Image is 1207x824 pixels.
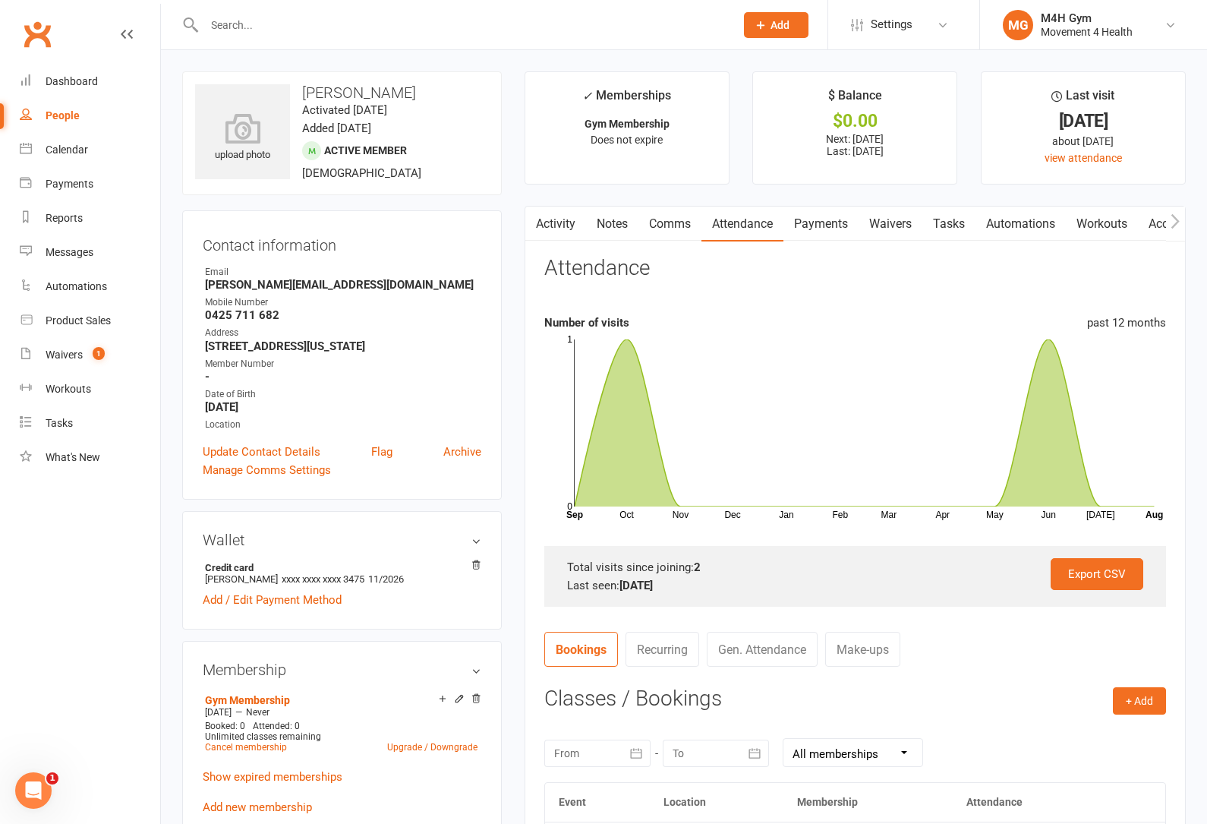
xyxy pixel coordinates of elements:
[767,113,943,129] div: $0.00
[586,207,638,242] a: Notes
[619,579,653,592] strong: [DATE]
[203,443,320,461] a: Update Contact Details
[46,383,91,395] div: Workouts
[995,133,1171,150] div: about [DATE]
[205,742,287,753] a: Cancel membership
[20,235,160,270] a: Messages
[205,295,481,310] div: Mobile Number
[20,65,160,99] a: Dashboard
[205,339,481,353] strong: [STREET_ADDRESS][US_STATE]
[203,231,481,254] h3: Contact information
[1051,86,1114,113] div: Last visit
[205,326,481,340] div: Address
[368,573,404,585] span: 11/2026
[324,144,407,156] span: Active member
[15,772,52,809] iframe: Intercom live chat
[701,207,783,242] a: Attendance
[20,372,160,406] a: Workouts
[975,207,1066,242] a: Automations
[20,440,160,475] a: What's New
[203,661,481,678] h3: Membership
[650,783,784,822] th: Location
[871,8,912,42] span: Settings
[203,532,481,548] h3: Wallet
[582,86,671,114] div: Memberships
[20,201,160,235] a: Reports
[200,14,724,36] input: Search...
[46,349,83,361] div: Waivers
[1066,207,1138,242] a: Workouts
[922,207,975,242] a: Tasks
[203,560,481,587] li: [PERSON_NAME]
[694,560,701,574] strong: 2
[707,632,818,667] a: Gen. Attendance
[1041,25,1133,39] div: Movement 4 Health
[582,89,592,103] i: ✓
[302,103,387,117] time: Activated [DATE]
[1045,152,1122,164] a: view attendance
[195,113,290,163] div: upload photo
[567,558,1143,576] div: Total visits since joining:
[205,357,481,371] div: Member Number
[953,783,1113,822] th: Attendance
[93,347,105,360] span: 1
[205,265,481,279] div: Email
[46,280,107,292] div: Automations
[46,144,88,156] div: Calendar
[302,122,371,135] time: Added [DATE]
[205,731,321,742] span: Unlimited classes remaining
[20,304,160,338] a: Product Sales
[1051,558,1143,590] a: Export CSV
[567,576,1143,595] div: Last seen:
[203,591,342,609] a: Add / Edit Payment Method
[825,632,900,667] a: Make-ups
[20,133,160,167] a: Calendar
[46,451,100,463] div: What's New
[203,770,342,784] a: Show expired memberships
[371,443,392,461] a: Flag
[767,133,943,157] p: Next: [DATE] Last: [DATE]
[995,113,1171,129] div: [DATE]
[46,246,93,258] div: Messages
[205,278,481,292] strong: [PERSON_NAME][EMAIL_ADDRESS][DOMAIN_NAME]
[443,443,481,461] a: Archive
[46,314,111,327] div: Product Sales
[205,707,232,718] span: [DATE]
[20,406,160,440] a: Tasks
[859,207,922,242] a: Waivers
[387,742,477,753] a: Upgrade / Downgrade
[46,178,93,190] div: Payments
[205,721,245,731] span: Booked: 0
[46,417,73,429] div: Tasks
[205,418,481,432] div: Location
[282,573,364,585] span: xxxx xxxx xxxx 3475
[638,207,701,242] a: Comms
[783,207,859,242] a: Payments
[1041,11,1133,25] div: M4H Gym
[744,12,808,38] button: Add
[205,387,481,402] div: Date of Birth
[203,461,331,479] a: Manage Comms Settings
[205,308,481,322] strong: 0425 711 682
[253,721,300,731] span: Attended: 0
[203,800,312,814] a: Add new membership
[544,687,1166,711] h3: Classes / Bookings
[591,134,663,146] span: Does not expire
[545,783,650,822] th: Event
[544,316,629,330] strong: Number of visits
[205,400,481,414] strong: [DATE]
[205,370,481,384] strong: -
[20,270,160,304] a: Automations
[201,706,481,718] div: —
[544,257,650,280] h3: Attendance
[525,207,586,242] a: Activity
[46,109,80,122] div: People
[1113,687,1166,715] button: + Add
[828,86,882,113] div: $ Balance
[205,694,290,706] a: Gym Membership
[46,75,98,87] div: Dashboard
[20,99,160,133] a: People
[544,632,618,667] a: Bookings
[771,19,789,31] span: Add
[302,166,421,180] span: [DEMOGRAPHIC_DATA]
